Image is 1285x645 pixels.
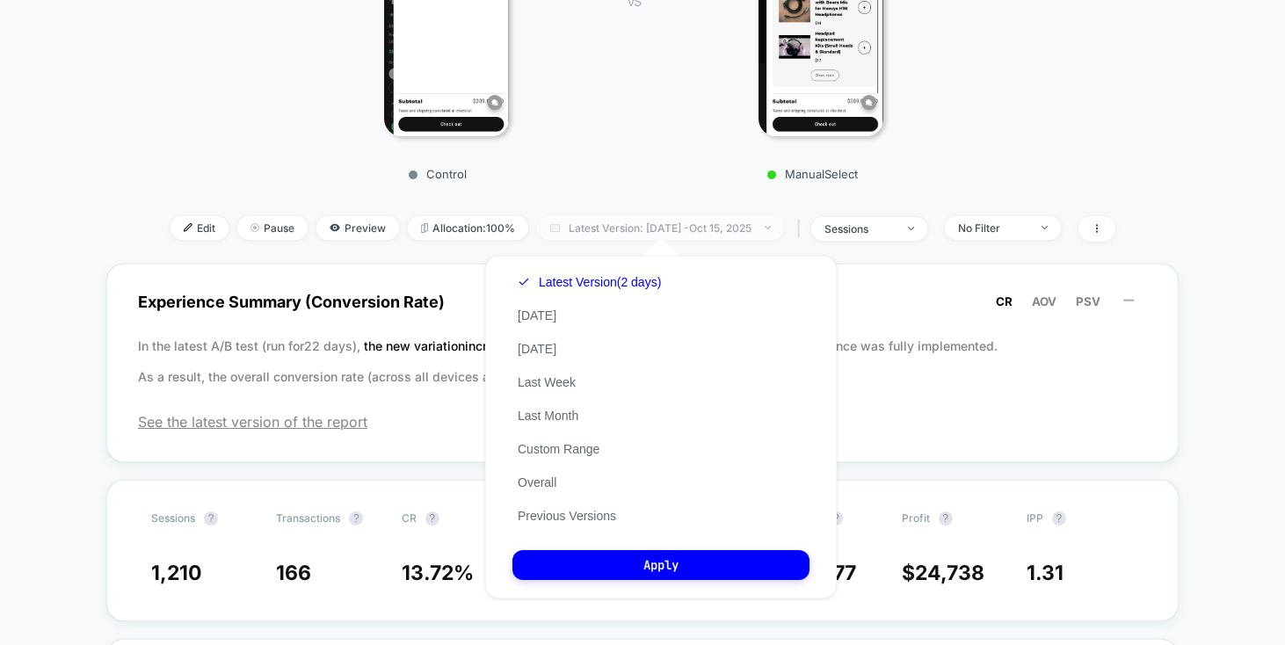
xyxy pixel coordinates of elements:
button: ? [425,511,439,525]
span: the new variation increased the conversion rate (CR) by 4.50 % [364,338,729,353]
span: PSV [1076,294,1100,308]
button: ? [939,511,953,525]
span: Sessions [151,511,195,525]
button: CR [991,294,1018,309]
span: AOV [1032,294,1056,308]
span: 166 [276,561,311,585]
span: IPP [1027,511,1043,525]
span: Experience Summary (Conversion Rate) [138,282,1147,322]
button: PSV [1071,294,1106,309]
button: ? [204,511,218,525]
img: end [765,226,771,229]
button: [DATE] [512,308,562,323]
button: Custom Range [512,441,605,457]
span: | [793,216,811,242]
div: No Filter [958,221,1028,235]
span: CR [402,511,417,525]
div: sessions [824,222,895,236]
span: Allocation: 100% [408,216,528,240]
p: Control [284,167,592,181]
button: ? [1052,511,1066,525]
img: calendar [550,223,560,232]
span: Latest Version: [DATE] - Oct 15, 2025 [537,216,784,240]
span: 13.72 % [402,561,474,585]
button: Apply [512,550,809,580]
button: ? [349,511,363,525]
img: rebalance [421,223,428,233]
span: Profit [902,511,930,525]
span: 1.31 [1027,561,1064,585]
p: ManualSelect [658,167,966,181]
span: 24,738 [915,561,984,585]
button: Previous Versions [512,508,621,524]
button: [DATE] [512,341,562,357]
span: Edit [171,216,229,240]
img: end [908,227,914,230]
span: Transactions [276,511,340,525]
img: edit [184,223,192,232]
span: Preview [316,216,399,240]
button: Latest Version(2 days) [512,274,666,290]
img: end [1042,226,1048,229]
span: CR [996,294,1013,308]
button: AOV [1027,294,1062,309]
span: See the latest version of the report [138,413,1147,431]
img: end [250,223,259,232]
button: Last Week [512,374,581,390]
span: 1,210 [151,561,202,585]
span: $ [902,561,984,585]
span: Pause [237,216,308,240]
p: In the latest A/B test (run for 22 days), before the experience was fully implemented. As a resul... [138,330,1147,392]
button: Last Month [512,408,584,424]
button: Overall [512,475,562,490]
